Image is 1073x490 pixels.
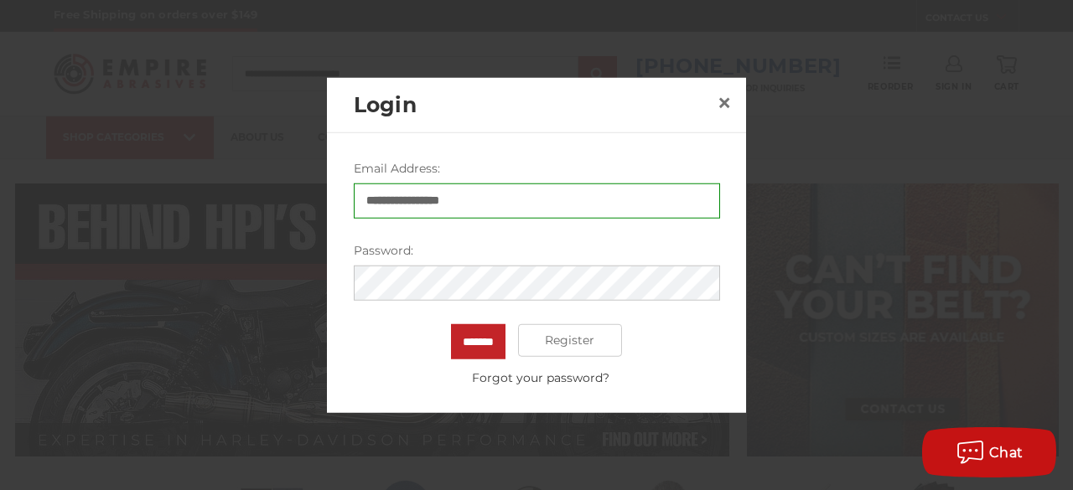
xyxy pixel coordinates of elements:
[354,89,711,121] h2: Login
[922,427,1056,477] button: Chat
[354,159,720,177] label: Email Address:
[989,445,1024,461] span: Chat
[518,323,623,357] a: Register
[362,369,719,386] a: Forgot your password?
[354,241,720,259] label: Password:
[717,86,732,119] span: ×
[711,90,738,116] a: Close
